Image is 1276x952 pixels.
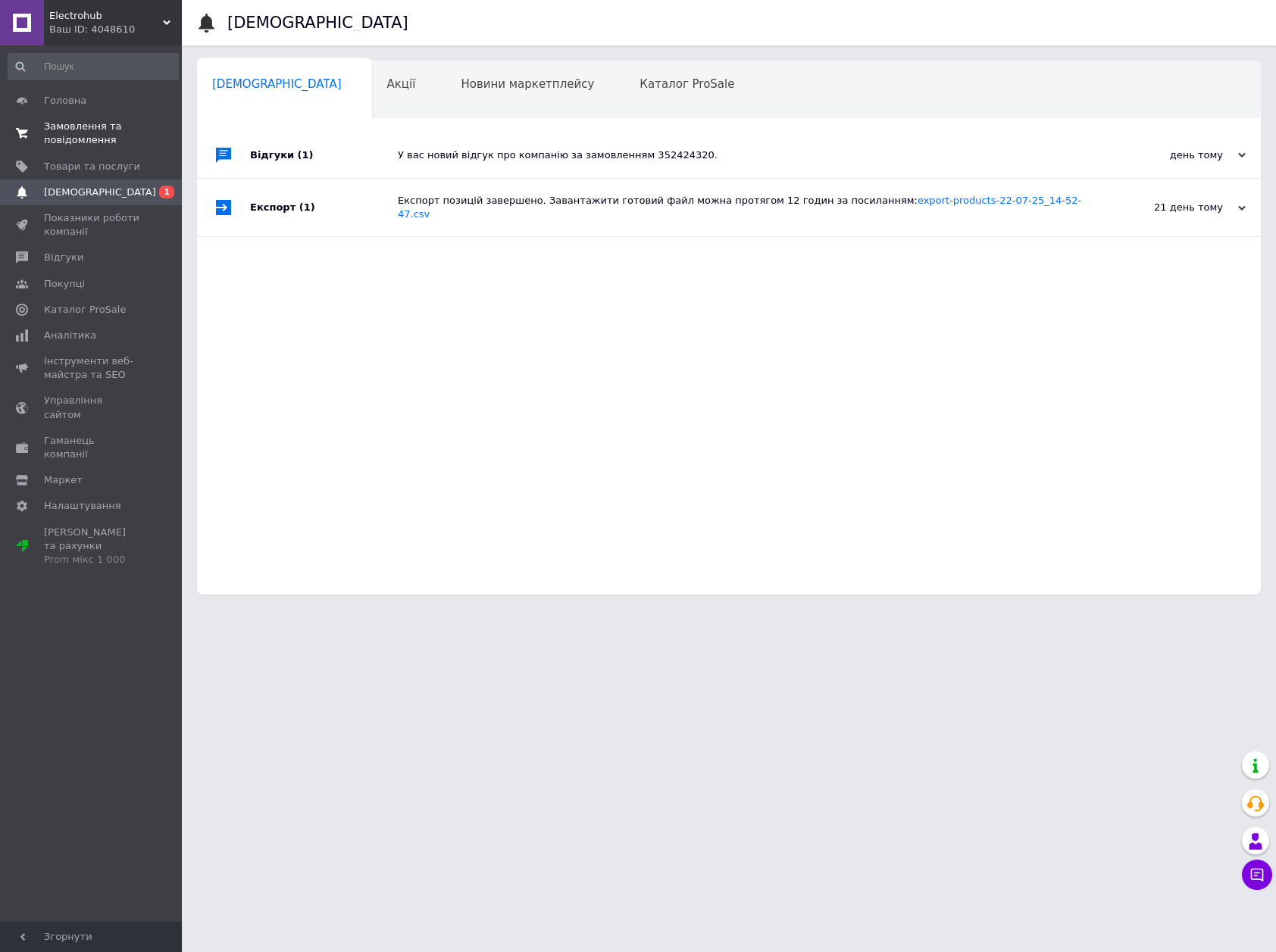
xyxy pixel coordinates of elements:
[159,186,174,198] span: 1
[398,194,1094,221] div: Експорт позицій завершено. Завантажити готовий файл можна протягом 12 годин за посиланням:
[44,354,140,382] span: Інструменти веб-майстра та SEO
[250,133,398,178] div: Відгуки
[250,179,398,236] div: Експорт
[44,277,85,291] span: Покупці
[1094,148,1246,162] div: день тому
[398,148,1094,162] div: У вас новий відгук про компанію за замовленням 352424320.
[1094,201,1246,214] div: 21 день тому
[44,394,140,421] span: Управління сайтом
[44,434,140,461] span: Гаманець компанії
[44,329,96,342] span: Аналітика
[49,23,182,36] div: Ваш ID: 4048610
[44,120,140,147] span: Замовлення та повідомлення
[227,14,408,32] h1: [DEMOGRAPHIC_DATA]
[44,186,156,199] span: [DEMOGRAPHIC_DATA]
[44,160,140,173] span: Товари та послуги
[8,53,179,80] input: Пошук
[49,9,163,23] span: Electrohub
[298,149,314,161] span: (1)
[461,77,594,91] span: Новини маркетплейсу
[640,77,734,91] span: Каталог ProSale
[387,77,416,91] span: Акції
[44,473,83,487] span: Маркет
[299,201,315,213] span: (1)
[44,553,140,567] div: Prom мікс 1 000
[44,94,86,108] span: Головна
[44,526,140,567] span: [PERSON_NAME] та рахунки
[44,211,140,239] span: Показники роботи компанії
[44,303,126,317] span: Каталог ProSale
[44,499,121,513] span: Налаштування
[44,251,83,264] span: Відгуки
[212,77,342,91] span: [DEMOGRAPHIC_DATA]
[1242,860,1272,890] button: Чат з покупцем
